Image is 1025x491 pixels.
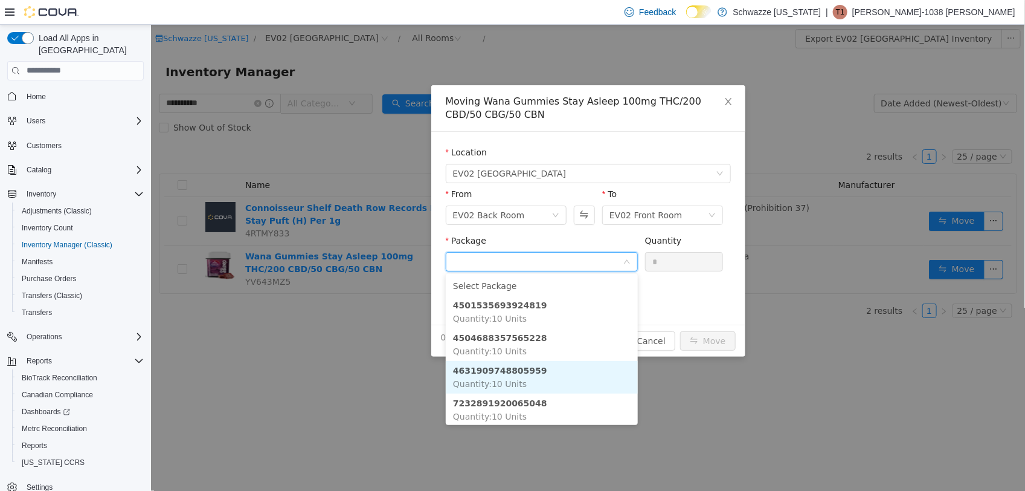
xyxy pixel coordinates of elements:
[17,388,98,402] a: Canadian Compliance
[22,89,51,104] a: Home
[12,369,149,386] button: BioTrack Reconciliation
[22,308,52,317] span: Transfers
[17,421,144,436] span: Metrc Reconciliation
[477,307,524,326] button: Cancel
[27,92,46,102] span: Home
[17,438,52,453] a: Reports
[12,403,149,420] a: Dashboards
[295,123,336,132] label: Location
[22,354,57,368] button: Reports
[22,187,61,201] button: Inventory
[295,252,487,271] li: Select Package
[302,308,396,318] strong: 4504688357565228
[639,6,676,18] span: Feedback
[22,163,144,177] span: Catalog
[561,60,594,94] button: Close
[22,373,97,383] span: BioTrack Reconciliation
[733,5,821,19] p: Schwazze [US_STATE]
[12,386,149,403] button: Canadian Compliance
[17,305,144,320] span: Transfers
[17,421,92,436] a: Metrc Reconciliation
[17,288,144,303] span: Transfers (Classic)
[17,204,97,218] a: Adjustments (Classic)
[22,330,144,344] span: Operations
[2,137,149,154] button: Customers
[17,255,144,269] span: Manifests
[12,287,149,304] button: Transfers (Classic)
[401,187,408,195] i: icon: down
[472,233,480,242] i: icon: down
[22,424,87,434] span: Metrc Reconciliation
[22,458,85,467] span: [US_STATE] CCRS
[17,305,57,320] a: Transfers
[295,369,487,402] li: 7232891920065048
[17,221,78,235] a: Inventory Count
[17,272,144,286] span: Purchase Orders
[2,88,149,105] button: Home
[12,253,149,270] button: Manifests
[22,354,144,368] span: Reports
[22,138,66,153] a: Customers
[17,238,144,252] span: Inventory Manager (Classic)
[17,255,57,269] a: Manifests
[17,455,144,470] span: Washington CCRS
[17,438,144,453] span: Reports
[2,186,149,203] button: Inventory
[22,114,144,128] span: Users
[17,238,117,252] a: Inventory Manager (Classic)
[12,420,149,437] button: Metrc Reconciliation
[302,181,374,200] div: EV02 Back Room
[27,165,51,175] span: Catalog
[852,5,1015,19] p: [PERSON_NAME]-1038 [PERSON_NAME]
[295,70,580,97] div: Moving Wana Gummies Stay Asleep 100mg THC/200 CBD/50 CBG/50 CBN
[22,291,82,301] span: Transfers (Classic)
[22,390,93,400] span: Canadian Compliance
[12,304,149,321] button: Transfers
[12,270,149,287] button: Purchase Orders
[27,116,45,126] span: Users
[34,32,144,56] span: Load All Apps in [GEOGRAPHIC_DATA]
[27,356,52,366] span: Reports
[27,141,62,151] span: Customers
[295,211,335,221] label: Package
[17,204,144,218] span: Adjustments (Classic)
[22,330,67,344] button: Operations
[17,371,102,385] a: BioTrack Reconciliation
[22,187,144,201] span: Inventory
[836,5,844,19] span: T1
[295,164,321,174] label: From
[12,236,149,253] button: Inventory Manager (Classic)
[22,257,53,267] span: Manifests
[423,181,444,200] button: Swap
[529,307,585,326] button: icon: swapMove
[24,6,79,18] img: Cova
[302,229,472,247] input: Package
[557,187,565,195] i: icon: down
[17,405,75,419] a: Dashboards
[494,211,531,221] label: Quantity
[17,388,144,402] span: Canadian Compliance
[451,164,466,174] label: To
[22,138,144,153] span: Customers
[17,288,87,303] a: Transfers (Classic)
[22,163,56,177] button: Catalog
[826,5,828,19] p: |
[565,145,573,154] i: icon: down
[302,387,376,397] span: Quantity : 10 Units
[295,271,487,304] li: 4501535693924819
[573,72,582,82] i: icon: close
[686,18,687,19] span: Dark Mode
[22,206,92,216] span: Adjustments (Classic)
[12,219,149,236] button: Inventory Count
[302,341,396,351] strong: 4631909748805959
[22,223,73,233] span: Inventory Count
[12,454,149,471] button: [US_STATE] CCRS
[17,405,144,419] span: Dashboards
[302,354,376,364] span: Quantity : 10 Units
[302,276,396,285] strong: 4501535693924819
[302,322,376,331] span: Quantity : 10 Units
[302,289,376,299] span: Quantity : 10 Units
[17,371,144,385] span: BioTrack Reconciliation
[27,332,62,342] span: Operations
[12,437,149,454] button: Reports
